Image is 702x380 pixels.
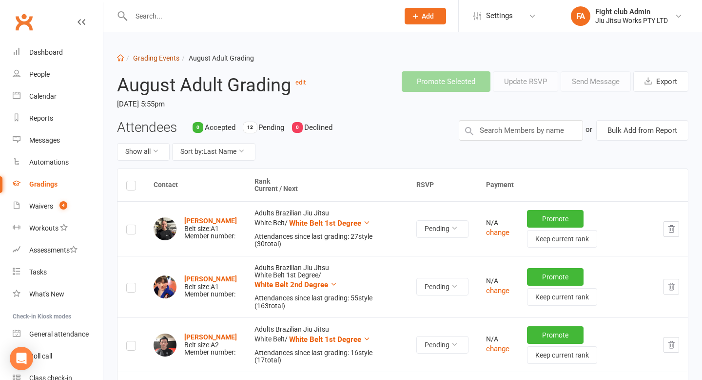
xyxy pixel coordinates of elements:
div: Reports [29,114,53,122]
a: Calendar [13,85,103,107]
div: Tasks [29,268,47,276]
th: Payment [477,169,688,202]
span: 4 [59,201,67,210]
div: Calendar [29,92,57,100]
button: Bulk Add from Report [596,120,688,141]
button: change [486,285,509,296]
span: Add [422,12,434,20]
div: N/A [486,336,509,343]
div: Workouts [29,224,58,232]
div: Attendances since last grading: 16 style ( 17 total) [254,349,399,364]
a: Reports [13,107,103,129]
div: What's New [29,290,64,298]
a: [PERSON_NAME] [184,217,237,225]
button: Keep current rank [527,346,597,364]
div: N/A [486,219,509,227]
td: Adults Brazilian Jiu Jitsu White Belt / [246,317,408,372]
span: White Belt 2nd Degree [254,280,328,289]
div: FA [571,6,590,26]
div: 0 [292,122,303,133]
th: Contact [145,169,246,202]
a: General attendance kiosk mode [13,323,103,345]
button: Keep current rank [527,288,597,306]
button: Export [633,71,688,92]
a: edit [295,79,306,86]
div: N/A [486,277,509,285]
td: Adults Brazilian Jiu Jitsu White Belt / [246,201,408,255]
button: Promote [527,268,584,286]
button: Promote [527,326,584,344]
a: [PERSON_NAME] [184,275,237,283]
span: Accepted [205,123,235,132]
button: Sort by:Last Name [172,143,255,161]
button: Add [405,8,446,24]
div: Attendances since last grading: 55 style ( 163 total) [254,295,399,310]
div: Belt size: A1 Member number: [184,275,237,298]
h3: Attendees [117,120,177,135]
div: Gradings [29,180,58,188]
h2: August Adult Grading [117,71,347,95]
time: [DATE] 5:55pm [117,96,347,112]
a: Gradings [13,173,103,195]
div: General attendance [29,330,89,338]
button: Keep current rank [527,230,597,248]
div: Fight club Admin [595,7,668,16]
span: Settings [486,5,513,27]
a: Automations [13,151,103,173]
a: Dashboard [13,42,103,63]
button: White Belt 2nd Degree [254,279,337,291]
span: White Belt 1st Degree [289,335,361,344]
a: What's New [13,283,103,305]
button: Pending [416,278,468,296]
a: Messages [13,129,103,151]
div: Dashboard [29,48,63,56]
th: RSVP [408,169,477,202]
div: 0 [193,122,203,133]
button: White Belt 1st Degree [289,334,370,345]
button: Pending [416,336,468,354]
li: August Adult Grading [179,53,254,63]
button: change [486,343,509,355]
div: Assessments [29,246,78,254]
img: Jeremy Armstrong [154,275,176,298]
a: Tasks [13,261,103,283]
th: Rank Current / Next [246,169,408,202]
div: Belt size: A2 Member number: [184,334,237,356]
td: Adults Brazilian Jiu Jitsu White Belt 1st Degree / [246,256,408,318]
a: [PERSON_NAME] [184,333,237,341]
a: Grading Events [133,54,179,62]
a: People [13,63,103,85]
span: Pending [258,123,284,132]
img: Liam Brown [154,334,176,357]
div: Open Intercom Messenger [10,347,33,370]
input: Search Members by name [459,120,583,141]
a: Workouts [13,217,103,239]
span: White Belt 1st Degree [289,219,361,228]
div: Messages [29,136,60,144]
div: Belt size: A1 Member number: [184,217,237,240]
div: Roll call [29,352,52,360]
a: Clubworx [12,10,36,34]
div: or [585,120,592,139]
a: Roll call [13,345,103,367]
div: Jiu Jitsu Works PTY LTD [595,16,668,25]
div: Automations [29,158,69,166]
button: Promote [527,210,584,228]
span: Declined [304,123,332,132]
button: White Belt 1st Degree [289,217,370,229]
div: Attendances since last grading: 27 style ( 30 total) [254,233,399,248]
button: Show all [117,143,170,161]
input: Search... [128,9,392,23]
div: 12 [243,122,257,133]
img: Allyson Armstrong [154,217,176,240]
div: People [29,70,50,78]
div: Waivers [29,202,53,210]
a: Waivers 4 [13,195,103,217]
a: Assessments [13,239,103,261]
button: Pending [416,220,468,238]
button: change [486,227,509,238]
